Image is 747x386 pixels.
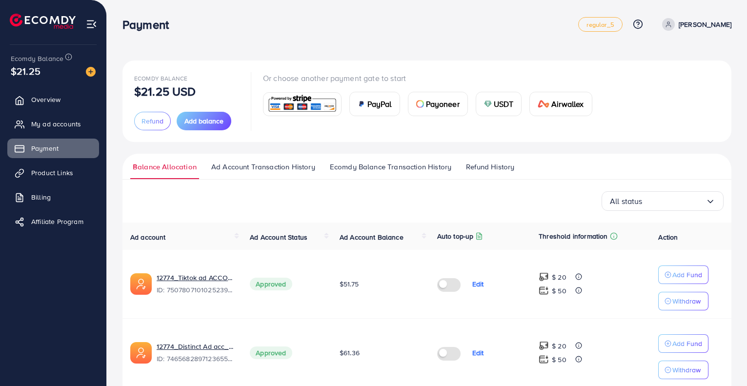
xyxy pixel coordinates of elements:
[157,273,234,283] a: 12774_Tiktok ad ACCOUNT_1748047846338
[538,100,549,108] img: card
[437,230,474,242] p: Auto top-up
[157,342,234,364] div: <span class='underline'>12774_Distinct Ad acc_1738239758237</span></br>7465682897123655681
[466,162,514,172] span: Refund History
[658,334,708,353] button: Add Fund
[672,338,702,349] p: Add Fund
[7,114,99,134] a: My ad accounts
[31,119,81,129] span: My ad accounts
[31,192,51,202] span: Billing
[672,269,702,281] p: Add Fund
[472,278,484,290] p: Edit
[408,92,468,116] a: cardPayoneer
[658,361,708,379] button: Withdraw
[7,187,99,207] a: Billing
[211,162,315,172] span: Ad Account Transaction History
[539,285,549,296] img: top-up amount
[266,94,338,115] img: card
[134,85,196,97] p: $21.25 USD
[130,342,152,364] img: ic-ads-acc.e4c84228.svg
[672,364,701,376] p: Withdraw
[426,98,460,110] span: Payoneer
[610,194,643,209] span: All status
[134,74,187,82] span: Ecomdy Balance
[416,100,424,108] img: card
[552,285,566,297] p: $ 50
[130,273,152,295] img: ic-ads-acc.e4c84228.svg
[658,292,708,310] button: Withdraw
[31,143,59,153] span: Payment
[349,92,400,116] a: cardPayPal
[586,21,614,28] span: regular_5
[7,212,99,231] a: Affiliate Program
[472,347,484,359] p: Edit
[250,278,292,290] span: Approved
[539,230,607,242] p: Threshold information
[658,265,708,284] button: Add Fund
[7,163,99,183] a: Product Links
[250,346,292,359] span: Approved
[340,279,359,289] span: $51.75
[11,54,63,63] span: Ecomdy Balance
[330,162,451,172] span: Ecomdy Balance Transaction History
[494,98,514,110] span: USDT
[263,72,600,84] p: Or choose another payment gate to start
[122,18,177,32] h3: Payment
[340,232,404,242] span: Ad Account Balance
[263,92,342,116] a: card
[658,18,731,31] a: [PERSON_NAME]
[476,92,522,116] a: cardUSDT
[539,354,549,365] img: top-up amount
[86,67,96,77] img: image
[157,285,234,295] span: ID: 7507807101025239058
[529,92,592,116] a: cardAirwallex
[643,194,706,209] input: Search for option
[358,100,365,108] img: card
[551,98,584,110] span: Airwallex
[133,162,197,172] span: Balance Allocation
[157,342,234,351] a: 12774_Distinct Ad acc_1738239758237
[7,90,99,109] a: Overview
[250,232,307,242] span: Ad Account Status
[31,168,73,178] span: Product Links
[578,17,622,32] a: regular_5
[552,271,566,283] p: $ 20
[184,116,223,126] span: Add balance
[672,295,701,307] p: Withdraw
[340,348,360,358] span: $61.36
[31,95,61,104] span: Overview
[177,112,231,130] button: Add balance
[141,116,163,126] span: Refund
[539,272,549,282] img: top-up amount
[7,139,99,158] a: Payment
[157,273,234,295] div: <span class='underline'>12774_Tiktok ad ACCOUNT_1748047846338</span></br>7507807101025239058
[658,232,678,242] span: Action
[552,340,566,352] p: $ 20
[31,217,83,226] span: Affiliate Program
[11,64,40,78] span: $21.25
[157,354,234,364] span: ID: 7465682897123655681
[484,100,492,108] img: card
[134,112,171,130] button: Refund
[602,191,724,211] div: Search for option
[130,232,166,242] span: Ad account
[86,19,97,30] img: menu
[367,98,392,110] span: PayPal
[679,19,731,30] p: [PERSON_NAME]
[539,341,549,351] img: top-up amount
[10,14,76,29] img: logo
[552,354,566,366] p: $ 50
